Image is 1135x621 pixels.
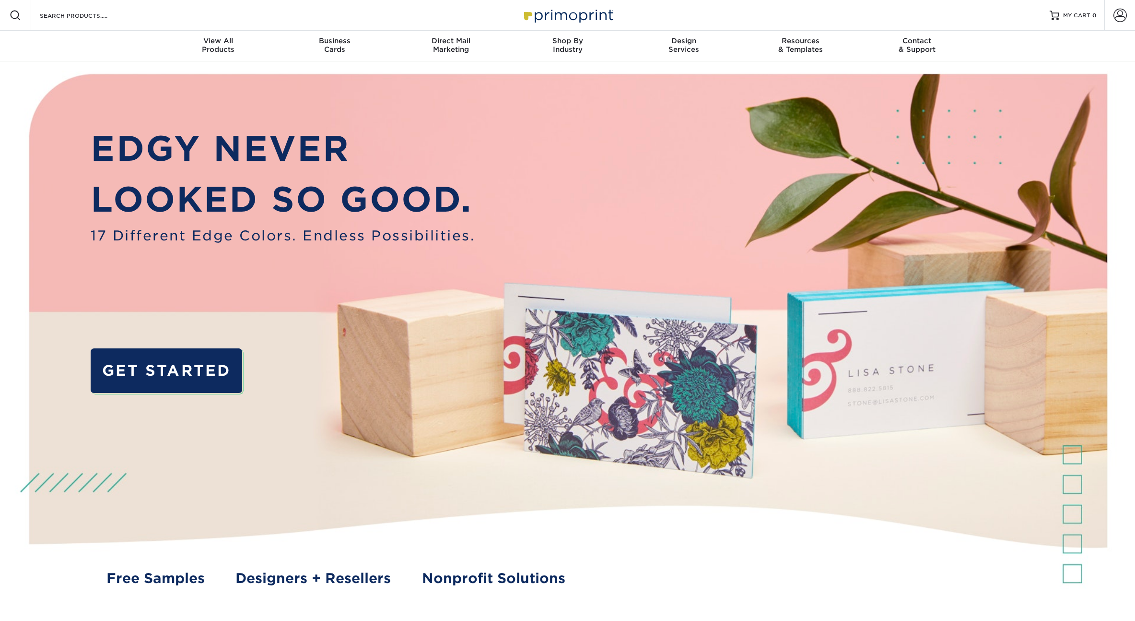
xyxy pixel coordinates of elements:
p: EDGY NEVER [91,123,475,175]
span: Direct Mail [393,36,509,45]
span: Resources [742,36,859,45]
span: View All [160,36,277,45]
span: MY CART [1063,12,1090,20]
div: Marketing [393,36,509,54]
span: Shop By [509,36,626,45]
div: Products [160,36,277,54]
a: Designers + Resellers [235,568,391,589]
a: GET STARTED [91,348,242,393]
a: Free Samples [106,568,205,589]
a: Contact& Support [859,31,975,61]
div: & Templates [742,36,859,54]
p: LOOKED SO GOOD. [91,174,475,226]
a: Resources& Templates [742,31,859,61]
span: Design [626,36,742,45]
a: BusinessCards [276,31,393,61]
div: Services [626,36,742,54]
span: 0 [1092,12,1097,19]
span: Business [276,36,393,45]
div: Industry [509,36,626,54]
a: Shop ByIndustry [509,31,626,61]
a: Direct MailMarketing [393,31,509,61]
img: Primoprint [520,5,616,25]
span: Contact [859,36,975,45]
a: View AllProducts [160,31,277,61]
input: SEARCH PRODUCTS..... [39,10,132,21]
span: 17 Different Edge Colors. Endless Possibilities. [91,226,475,246]
a: DesignServices [626,31,742,61]
div: & Support [859,36,975,54]
a: Nonprofit Solutions [422,568,565,589]
div: Cards [276,36,393,54]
